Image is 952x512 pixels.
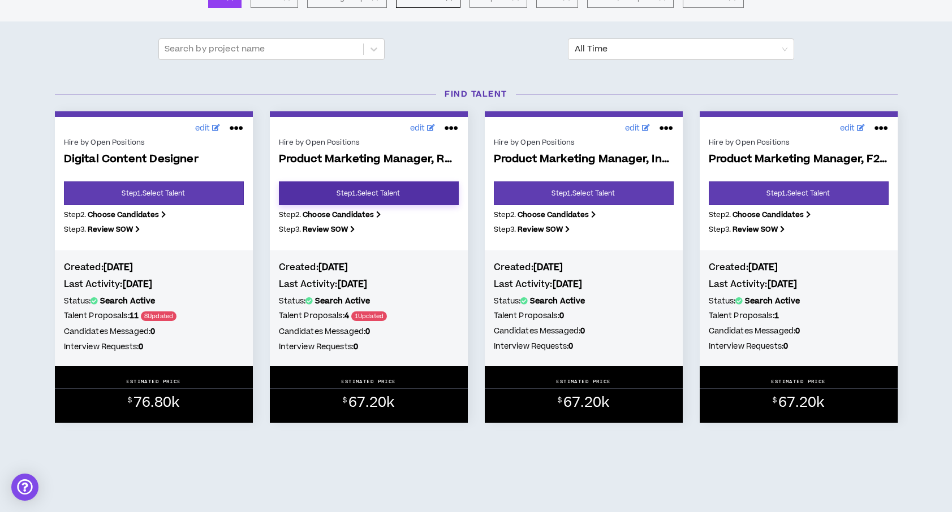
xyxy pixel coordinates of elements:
[104,261,133,274] b: [DATE]
[494,295,674,307] h5: Status:
[558,396,562,405] sup: $
[279,224,459,235] p: Step 3 .
[341,378,396,385] p: ESTIMATED PRICE
[533,261,563,274] b: [DATE]
[773,396,777,405] sup: $
[279,310,459,323] h5: Talent Proposals:
[625,123,640,134] span: edit
[123,278,153,290] b: [DATE]
[530,296,585,307] b: Search Active
[494,325,674,337] h5: Candidates Messaged:
[518,224,563,235] b: Review SOW
[795,326,800,337] b: 0
[745,296,800,307] b: Search Active
[133,393,179,413] span: 76.80k
[709,153,889,166] span: Product Marketing Manager, F2P - [GEOGRAPHIC_DATA] Prefe...
[568,341,573,352] b: 0
[709,325,889,337] h5: Candidates Messaged:
[315,296,371,307] b: Search Active
[354,341,358,353] b: 0
[192,120,223,137] a: edit
[100,296,156,307] b: Search Active
[46,88,906,100] h3: Find Talent
[88,224,133,235] b: Review SOW
[130,310,139,322] b: 11
[494,261,674,274] h4: Created:
[556,378,611,385] p: ESTIMATED PRICE
[279,326,459,338] h5: Candidates Messaged:
[709,210,889,220] p: Step 2 .
[64,278,244,290] h4: Last Activity:
[279,153,459,166] span: Product Marketing Manager, RMG - [GEOGRAPHIC_DATA] Pref...
[494,224,674,235] p: Step 3 .
[559,310,564,322] b: 0
[150,326,155,337] b: 0
[64,137,244,147] div: Hire by Open Positions
[840,123,855,134] span: edit
[709,224,889,235] p: Step 3 .
[709,295,889,307] h5: Status:
[64,181,244,205] a: Step1.Select Talent
[575,39,787,59] span: All Time
[494,210,674,220] p: Step 2 .
[733,224,778,235] b: Review SOW
[279,210,459,220] p: Step 2 .
[494,153,674,166] span: Product Marketing Manager, Innovation - Atlant...
[709,261,889,274] h4: Created:
[622,120,653,137] a: edit
[64,341,244,353] h5: Interview Requests:
[709,340,889,353] h5: Interview Requests:
[407,120,438,137] a: edit
[768,278,798,290] b: [DATE]
[279,295,459,307] h5: Status:
[64,261,244,274] h4: Created:
[563,393,609,413] span: 67.20k
[709,278,889,290] h4: Last Activity:
[518,210,589,220] b: Choose Candidates
[344,310,349,322] b: 4
[351,311,387,321] span: 1 Updated
[279,137,459,147] div: Hire by Open Positions
[580,326,585,337] b: 0
[837,120,868,137] a: edit
[11,474,38,501] div: Open Intercom Messenger
[141,311,176,321] span: 8 Updated
[709,310,889,322] h5: Talent Proposals:
[343,396,347,405] sup: $
[709,137,889,147] div: Hire by Open Positions
[778,393,824,413] span: 67.20k
[279,278,459,290] h4: Last Activity:
[279,181,459,205] a: Step1.Select Talent
[783,341,788,352] b: 0
[410,123,425,134] span: edit
[128,396,132,405] sup: $
[553,278,583,290] b: [DATE]
[733,210,804,220] b: Choose Candidates
[494,340,674,353] h5: Interview Requests:
[279,261,459,274] h4: Created:
[748,261,778,274] b: [DATE]
[64,326,244,338] h5: Candidates Messaged:
[64,224,244,235] p: Step 3 .
[195,123,210,134] span: edit
[126,378,181,385] p: ESTIMATED PRICE
[303,210,374,220] b: Choose Candidates
[279,341,459,353] h5: Interview Requests:
[64,310,244,323] h5: Talent Proposals:
[64,153,244,166] span: Digital Content Designer
[494,310,674,322] h5: Talent Proposals:
[64,210,244,220] p: Step 2 .
[88,210,159,220] b: Choose Candidates
[338,278,368,290] b: [DATE]
[365,326,370,337] b: 0
[303,224,348,235] b: Review SOW
[709,181,889,205] a: Step1.Select Talent
[139,341,143,353] b: 0
[494,137,674,147] div: Hire by Open Positions
[494,278,674,290] h4: Last Activity:
[771,378,826,385] p: ESTIMATED PRICE
[494,181,674,205] a: Step1.Select Talent
[774,310,779,322] b: 1
[318,261,348,274] b: [DATE]
[64,295,244,307] h5: Status:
